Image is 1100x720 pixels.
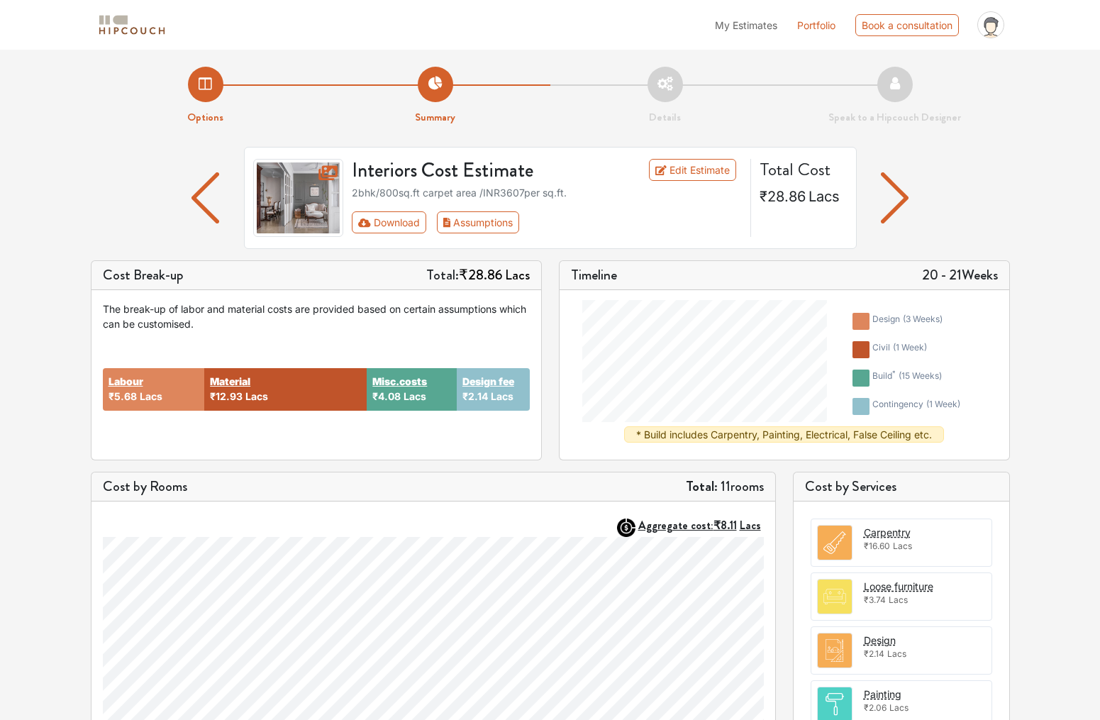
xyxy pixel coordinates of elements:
[713,517,737,533] span: ₹8.11
[872,341,927,358] div: civil
[210,390,243,402] span: ₹12.93
[864,541,890,551] span: ₹16.60
[903,314,943,324] span: ( 3 weeks )
[462,390,488,402] span: ₹2.14
[617,519,635,537] img: AggregateIcon
[245,390,268,402] span: Lacs
[210,374,250,389] button: Material
[352,211,742,233] div: Toolbar with button groups
[426,267,530,284] h5: Total:
[649,109,681,125] strong: Details
[491,390,513,402] span: Lacs
[352,185,742,200] div: 2bhk / 800 sq.ft carpet area /INR 3607 per sq.ft.
[404,390,426,402] span: Lacs
[571,267,617,284] h5: Timeline
[828,109,961,125] strong: Speak to a Hipcouch Designer
[715,19,777,31] span: My Estimates
[459,265,502,285] span: ₹28.86
[140,390,162,402] span: Lacs
[893,541,912,551] span: Lacs
[352,211,426,233] button: Download
[872,313,943,330] div: design
[462,374,514,389] button: Design fee
[855,14,959,36] div: Book a consultation
[864,648,884,659] span: ₹2.14
[191,172,219,223] img: arrow left
[686,476,718,497] strong: Total:
[505,265,530,285] span: Lacs
[649,159,736,181] a: Edit Estimate
[864,687,901,702] button: Painting
[624,426,944,443] div: * Build includes Carpentry, Painting, Electrical, False Ceiling etc.
[893,342,927,353] span: ( 1 week )
[352,211,530,233] div: First group
[818,580,852,614] img: room.svg
[809,188,840,205] span: Lacs
[686,478,764,495] h5: 11 rooms
[96,13,167,38] img: logo-horizontal.svg
[638,517,761,533] strong: Aggregate cost:
[372,390,401,402] span: ₹4.08
[864,702,887,713] span: ₹2.06
[864,594,886,605] span: ₹3.74
[818,526,852,560] img: room.svg
[109,390,137,402] span: ₹5.68
[887,648,906,659] span: Lacs
[872,398,960,415] div: contingency
[864,525,911,540] button: Carpentry
[889,702,909,713] span: Lacs
[864,579,933,594] button: Loose furniture
[760,159,845,180] h4: Total Cost
[343,159,614,183] h3: Interiors Cost Estimate
[818,633,852,668] img: room.svg
[881,172,909,223] img: arrow left
[889,594,908,605] span: Lacs
[253,159,344,237] img: gallery
[926,399,960,409] span: ( 1 week )
[415,109,455,125] strong: Summary
[740,517,761,533] span: Lacs
[103,478,187,495] h5: Cost by Rooms
[872,370,942,387] div: build
[805,478,998,495] h5: Cost by Services
[96,9,167,41] span: logo-horizontal.svg
[437,211,520,233] button: Assumptions
[899,370,942,381] span: ( 15 weeks )
[797,18,835,33] a: Portfolio
[109,374,143,389] button: Labour
[760,188,806,205] span: ₹28.86
[922,267,998,284] h5: 20 - 21 Weeks
[638,519,764,532] button: Aggregate cost:₹8.11Lacs
[864,633,896,648] button: Design
[103,301,530,331] div: The break-up of labor and material costs are provided based on certain assumptions which can be c...
[372,374,427,389] button: Misc.costs
[103,267,184,284] h5: Cost Break-up
[187,109,223,125] strong: Options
